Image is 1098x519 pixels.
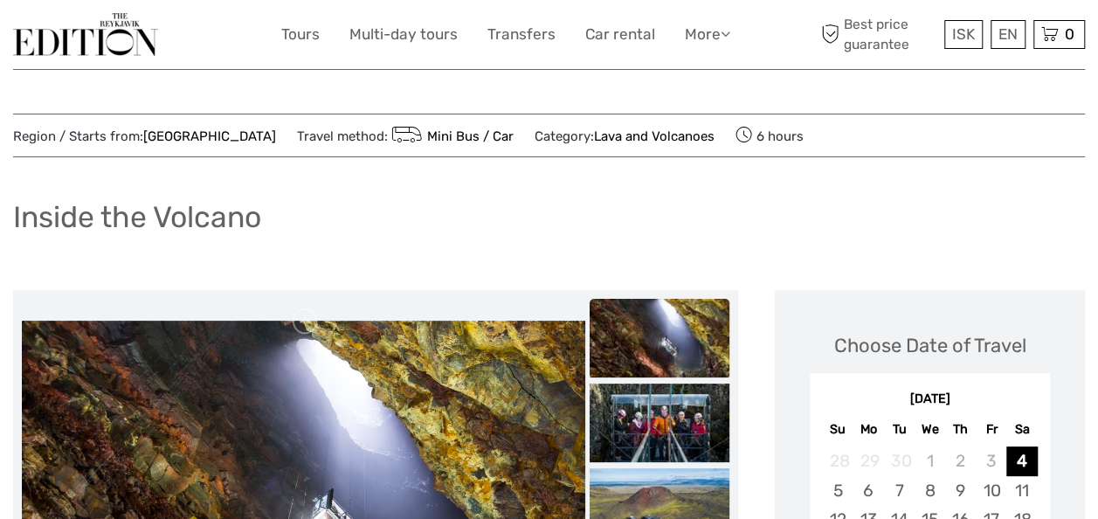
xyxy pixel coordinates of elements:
[13,128,276,146] span: Region / Starts from:
[1006,476,1037,505] div: Choose Saturday, October 11th, 2025
[1006,418,1037,441] div: Sa
[952,25,975,43] span: ISK
[834,332,1026,359] div: Choose Date of Travel
[884,418,915,441] div: Tu
[945,476,976,505] div: Choose Thursday, October 9th, 2025
[945,418,976,441] div: Th
[817,15,940,53] span: Best price guarantee
[822,446,853,475] div: Not available Sunday, September 28th, 2025
[487,22,556,47] a: Transfers
[991,20,1025,49] div: EN
[685,22,730,47] a: More
[281,22,320,47] a: Tours
[915,446,945,475] div: Not available Wednesday, October 1st, 2025
[976,476,1006,505] div: Choose Friday, October 10th, 2025
[594,128,715,144] a: Lava and Volcanoes
[388,128,514,144] a: Mini Bus / Car
[884,446,915,475] div: Not available Tuesday, September 30th, 2025
[1062,25,1077,43] span: 0
[590,299,729,377] img: baa3929123884c44bd879ce76364a2bd_slider_thumbnail.jpeg
[13,199,261,235] h1: Inside the Volcano
[810,391,1050,409] div: [DATE]
[822,418,853,441] div: Su
[24,31,197,45] p: We're away right now. Please check back later!
[585,22,655,47] a: Car rental
[853,418,884,441] div: Mo
[1006,446,1037,475] div: Choose Saturday, October 4th, 2025
[297,123,514,148] span: Travel method:
[822,476,853,505] div: Choose Sunday, October 5th, 2025
[13,13,158,56] img: The Reykjavík Edition
[853,476,884,505] div: Choose Monday, October 6th, 2025
[976,446,1006,475] div: Not available Friday, October 3rd, 2025
[535,128,715,146] span: Category:
[201,27,222,48] button: Open LiveChat chat widget
[735,123,804,148] span: 6 hours
[349,22,458,47] a: Multi-day tours
[976,418,1006,441] div: Fr
[143,128,276,144] a: [GEOGRAPHIC_DATA]
[884,476,915,505] div: Choose Tuesday, October 7th, 2025
[915,418,945,441] div: We
[590,384,729,462] img: cd5cc137e7404e5d959b00fd62ad6284_slider_thumbnail.jpeg
[853,446,884,475] div: Not available Monday, September 29th, 2025
[945,446,976,475] div: Not available Thursday, October 2nd, 2025
[915,476,945,505] div: Choose Wednesday, October 8th, 2025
